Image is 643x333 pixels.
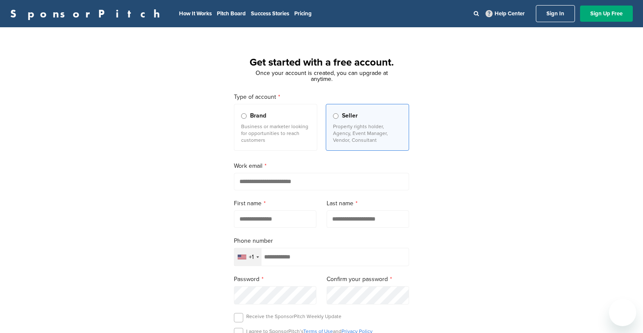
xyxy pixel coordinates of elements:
span: Brand [250,111,266,121]
a: Help Center [484,9,526,19]
p: Property rights holder, Agency, Event Manager, Vendor, Consultant [333,123,402,144]
h1: Get started with a free account. [224,55,419,70]
span: Seller [342,111,358,121]
div: Selected country [234,248,262,266]
label: First name [234,199,316,208]
iframe: Button to launch messaging window [609,299,636,326]
label: Confirm your password [327,275,409,284]
label: Type of account [234,92,409,102]
a: Sign In [536,5,575,22]
input: Brand Business or marketer looking for opportunities to reach customers [241,113,247,119]
label: Password [234,275,316,284]
span: Once your account is created, you can upgrade at anytime. [256,69,388,83]
label: Phone number [234,236,409,246]
a: How It Works [179,10,212,17]
label: Last name [327,199,409,208]
input: Seller Property rights holder, Agency, Event Manager, Vendor, Consultant [333,113,339,119]
a: Success Stories [251,10,289,17]
a: Pricing [294,10,312,17]
div: +1 [249,254,254,260]
label: Work email [234,161,409,171]
p: Receive the SponsorPitch Weekly Update [246,313,341,320]
a: Sign Up Free [580,6,633,22]
a: Pitch Board [217,10,246,17]
a: SponsorPitch [10,8,165,19]
p: Business or marketer looking for opportunities to reach customers [241,123,310,144]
